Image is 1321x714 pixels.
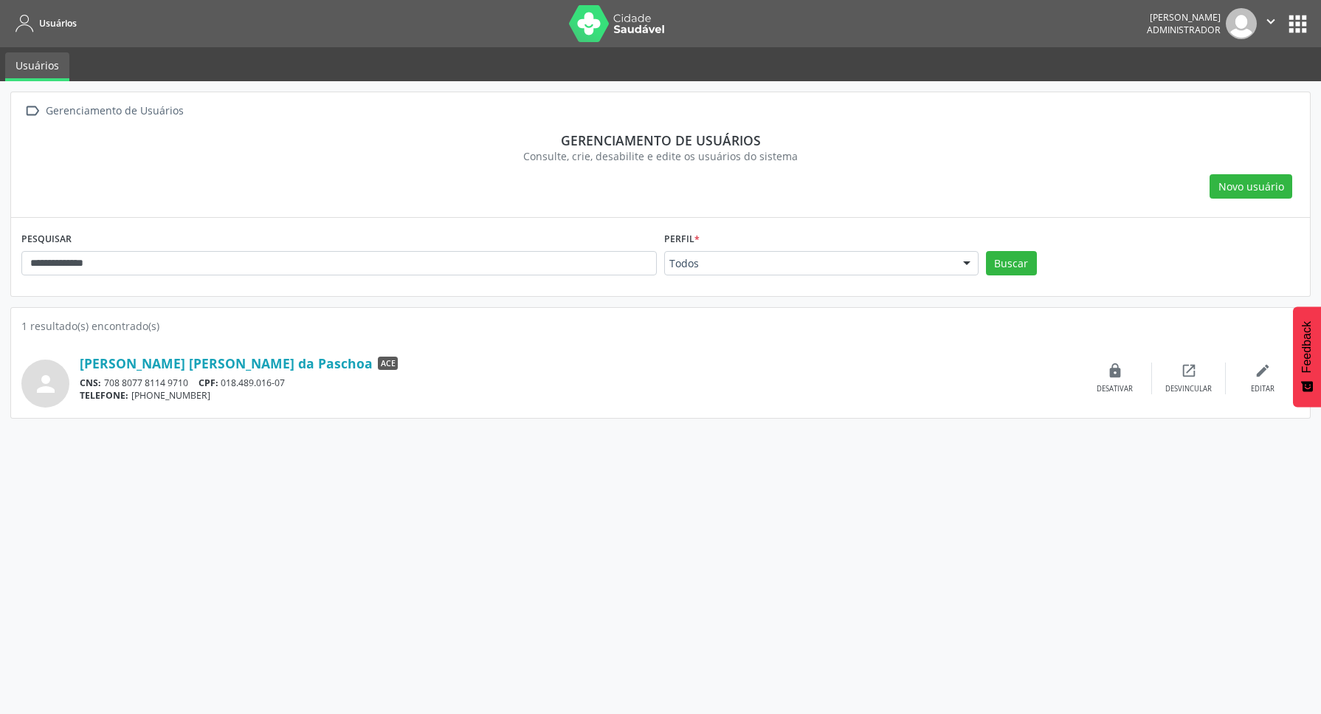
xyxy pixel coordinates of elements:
span: Feedback [1300,321,1314,373]
div: 708 8077 8114 9710 018.489.016-07 [80,377,1078,389]
span: ACE [378,357,398,370]
a: [PERSON_NAME] [PERSON_NAME] da Paschoa [80,355,373,371]
div: Editar [1251,384,1275,394]
i: edit [1255,363,1271,379]
button: Feedback - Mostrar pesquisa [1293,306,1321,407]
span: TELEFONE: [80,389,128,402]
span: Administrador [1147,24,1221,36]
div: Desativar [1097,384,1133,394]
div: Consulte, crie, desabilite e edite os usuários do sistema [32,148,1289,164]
button: Buscar [986,251,1037,276]
span: Novo usuário [1218,179,1284,194]
span: CPF: [199,377,218,389]
div: Gerenciamento de Usuários [43,100,186,122]
span: Todos [669,256,948,271]
i: person [32,371,59,397]
a: Usuários [5,52,69,81]
label: Perfil [664,228,700,251]
i:  [21,100,43,122]
button:  [1257,8,1285,39]
div: Desvincular [1165,384,1212,394]
a:  Gerenciamento de Usuários [21,100,186,122]
button: apps [1285,11,1311,37]
img: img [1226,8,1257,39]
div: [PHONE_NUMBER] [80,389,1078,402]
div: [PERSON_NAME] [1147,11,1221,24]
span: Usuários [39,17,77,30]
div: Gerenciamento de usuários [32,132,1289,148]
i: open_in_new [1181,363,1197,379]
div: 1 resultado(s) encontrado(s) [21,318,1300,334]
label: PESQUISAR [21,228,72,251]
i: lock [1107,363,1123,379]
i:  [1263,13,1279,30]
span: CNS: [80,377,101,389]
a: Usuários [10,11,77,35]
button: Novo usuário [1210,174,1292,199]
